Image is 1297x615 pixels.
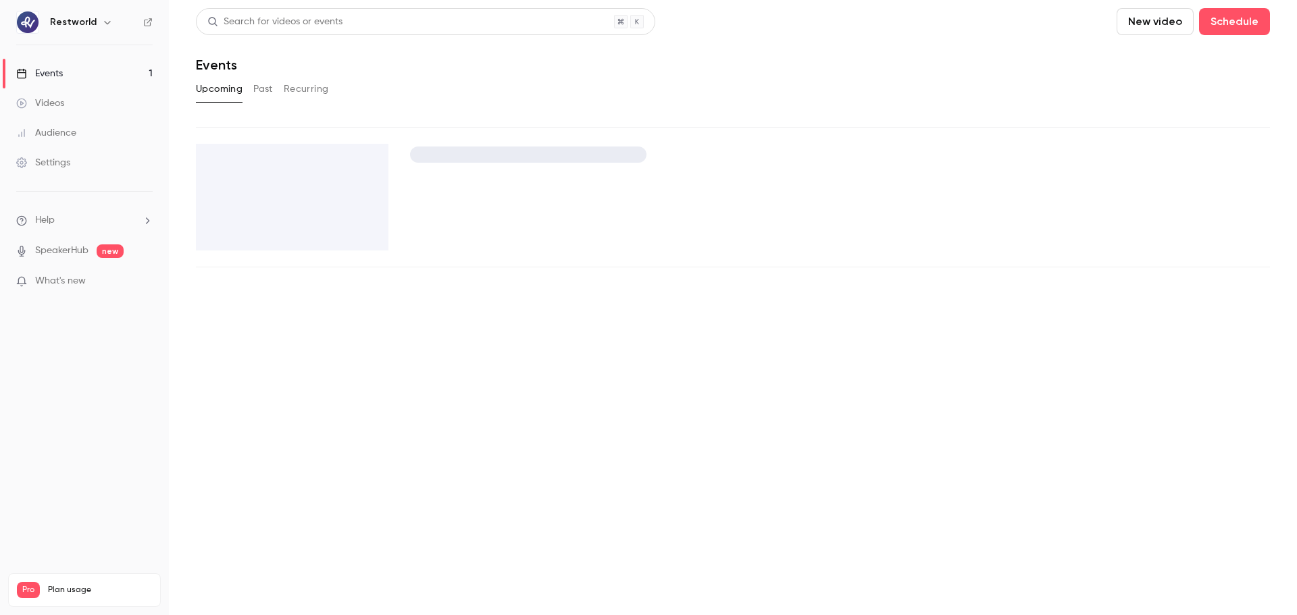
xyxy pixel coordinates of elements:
span: new [97,244,124,258]
img: Restworld [17,11,39,33]
div: Events [16,67,63,80]
div: Videos [16,97,64,110]
a: SpeakerHub [35,244,88,258]
button: Upcoming [196,78,243,100]
button: Recurring [284,78,329,100]
li: help-dropdown-opener [16,213,153,228]
span: What's new [35,274,86,288]
button: New video [1117,8,1194,35]
div: Search for videos or events [207,15,342,29]
h6: Restworld [50,16,97,29]
span: Plan usage [48,585,152,595]
button: Schedule [1199,8,1270,35]
h1: Events [196,57,237,73]
span: Pro [17,582,40,598]
div: Audience [16,126,76,140]
span: Help [35,213,55,228]
div: Settings [16,156,70,169]
button: Past [253,78,273,100]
